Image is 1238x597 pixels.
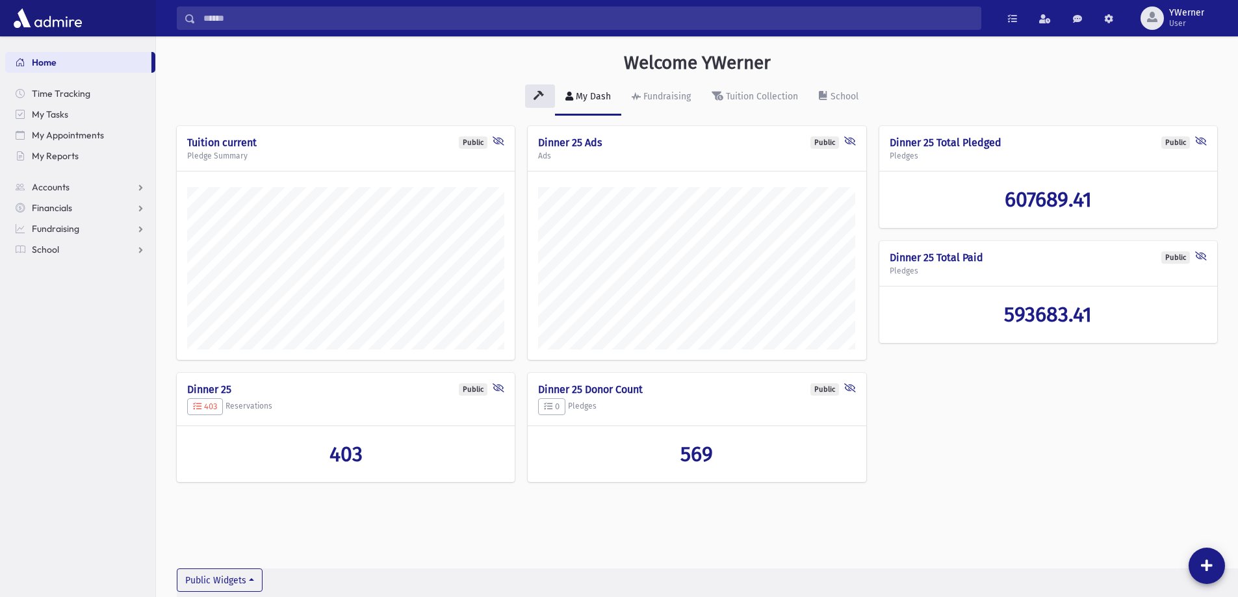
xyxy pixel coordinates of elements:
[1161,251,1190,264] div: Public
[5,218,155,239] a: Fundraising
[810,383,839,396] div: Public
[5,197,155,218] a: Financials
[32,223,79,235] span: Fundraising
[680,442,713,466] span: 569
[5,52,151,73] a: Home
[32,202,72,214] span: Financials
[538,398,855,415] h5: Pledges
[538,151,855,160] h5: Ads
[459,136,487,149] div: Public
[187,398,504,415] h5: Reservations
[890,136,1207,149] h4: Dinner 25 Total Pledged
[32,244,59,255] span: School
[808,79,869,116] a: School
[890,302,1207,327] a: 593683.41
[641,91,691,102] div: Fundraising
[32,88,90,99] span: Time Tracking
[701,79,808,116] a: Tuition Collection
[32,108,68,120] span: My Tasks
[459,383,487,396] div: Public
[1004,302,1092,327] span: 593683.41
[10,5,85,31] img: AdmirePro
[544,401,560,411] span: 0
[32,129,104,141] span: My Appointments
[193,401,217,411] span: 403
[828,91,858,102] div: School
[538,398,565,415] button: 0
[5,104,155,125] a: My Tasks
[187,151,504,160] h5: Pledge Summary
[890,151,1207,160] h5: Pledges
[538,383,855,396] h4: Dinner 25 Donor Count
[538,442,855,466] a: 569
[5,146,155,166] a: My Reports
[1169,18,1204,29] span: User
[723,91,798,102] div: Tuition Collection
[187,383,504,396] h4: Dinner 25
[5,177,155,197] a: Accounts
[32,57,57,68] span: Home
[890,266,1207,275] h5: Pledges
[810,136,839,149] div: Public
[196,6,981,30] input: Search
[621,79,701,116] a: Fundraising
[5,239,155,260] a: School
[890,251,1207,264] h4: Dinner 25 Total Paid
[1169,8,1204,18] span: YWerner
[329,442,363,466] span: 403
[5,83,155,104] a: Time Tracking
[538,136,855,149] h4: Dinner 25 Ads
[187,398,223,415] button: 403
[187,442,504,466] a: 403
[1161,136,1190,149] div: Public
[890,187,1207,212] a: 607689.41
[624,52,771,74] h3: Welcome YWerner
[1005,187,1092,212] span: 607689.41
[32,150,79,162] span: My Reports
[555,79,621,116] a: My Dash
[177,568,263,592] button: Public Widgets
[5,125,155,146] a: My Appointments
[32,181,70,193] span: Accounts
[573,91,611,102] div: My Dash
[187,136,504,149] h4: Tuition current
